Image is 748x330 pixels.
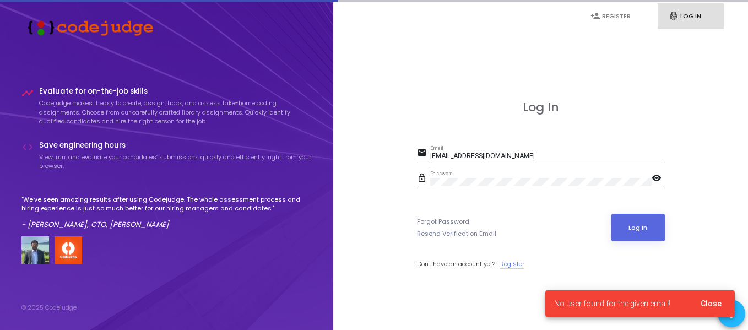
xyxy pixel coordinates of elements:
img: user image [21,236,49,264]
i: person_add [590,11,600,21]
a: person_addRegister [579,3,646,29]
i: timeline [21,87,34,99]
h4: Save engineering hours [39,141,312,150]
p: "We've seen amazing results after using Codejudge. The whole assessment process and hiring experi... [21,195,312,213]
i: code [21,141,34,153]
em: - [PERSON_NAME], CTO, [PERSON_NAME] [21,219,169,230]
mat-icon: email [417,147,430,160]
a: Register [500,259,524,269]
p: View, run, and evaluate your candidates’ submissions quickly and efficiently, right from your bro... [39,153,312,171]
mat-icon: visibility [652,172,665,186]
input: Email [430,153,665,160]
span: Don't have an account yet? [417,259,495,268]
a: Resend Verification Email [417,229,496,239]
button: Close [692,294,730,313]
div: © 2025 Codejudge [21,303,77,312]
mat-icon: lock_outline [417,172,430,186]
a: fingerprintLog In [658,3,724,29]
button: Log In [611,214,665,241]
span: Close [701,299,722,308]
h4: Evaluate for on-the-job skills [39,87,312,96]
p: Codejudge makes it easy to create, assign, track, and assess take-home coding assignments. Choose... [39,99,312,126]
h3: Log In [417,100,665,115]
a: Forgot Password [417,217,469,226]
i: fingerprint [669,11,679,21]
span: No user found for the given email! [554,298,670,309]
img: company-logo [55,236,82,264]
